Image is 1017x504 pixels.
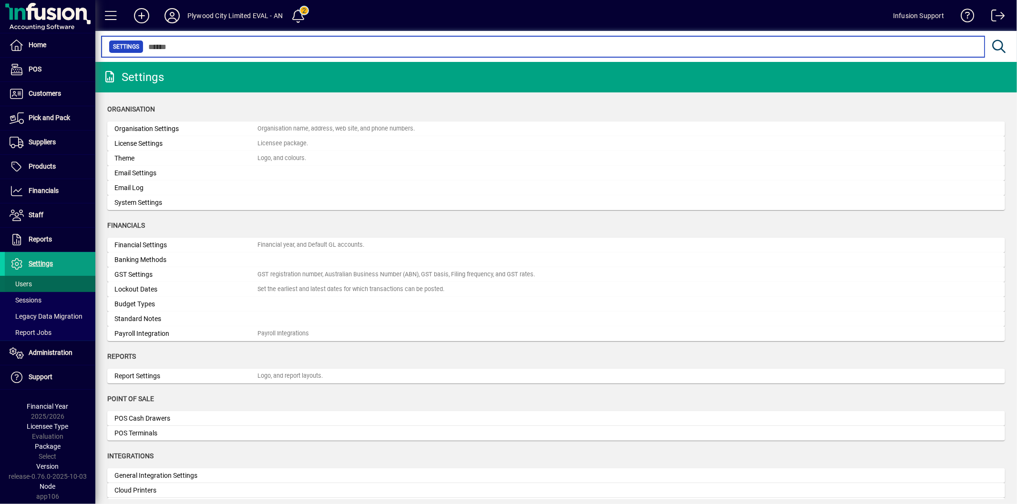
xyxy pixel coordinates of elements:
[107,136,1005,151] a: License SettingsLicensee package.
[113,42,139,51] span: Settings
[157,7,187,24] button: Profile
[187,8,283,23] div: Plywood City Limited EVAL - AN
[984,2,1005,33] a: Logout
[257,124,415,133] div: Organisation name, address, web site, and phone numbers.
[954,2,975,33] a: Knowledge Base
[35,443,61,450] span: Package
[114,314,257,324] div: Standard Notes
[29,65,41,73] span: POS
[37,463,59,470] span: Version
[114,198,257,208] div: System Settings
[5,308,95,324] a: Legacy Data Migration
[114,153,257,163] div: Theme
[29,138,56,146] span: Suppliers
[114,329,257,339] div: Payroll Integration
[5,131,95,154] a: Suppliers
[114,270,257,280] div: GST Settings
[114,240,257,250] div: Financial Settings
[114,168,257,178] div: Email Settings
[114,124,257,134] div: Organisation Settings
[5,341,95,365] a: Administration
[114,485,257,495] div: Cloud Printers
[29,114,70,121] span: Pick and Pack
[114,139,257,149] div: License Settings
[10,329,51,336] span: Report Jobs
[107,483,1005,498] a: Cloud Printers
[5,324,95,341] a: Report Jobs
[257,139,308,148] div: Licensee package.
[29,260,53,267] span: Settings
[5,155,95,179] a: Products
[114,371,257,381] div: Report Settings
[107,181,1005,195] a: Email Log
[257,372,323,381] div: Logo, and report layouts.
[257,270,535,279] div: GST registration number, Australian Business Number (ABN), GST basis, Filing frequency, and GST r...
[5,58,95,81] a: POS
[5,82,95,106] a: Customers
[257,285,444,294] div: Set the earliest and latest dates for which transactions can be posted.
[107,121,1005,136] a: Organisation SettingsOrganisation name, address, web site, and phone numbers.
[5,276,95,292] a: Users
[107,222,145,229] span: Financials
[107,166,1005,181] a: Email Settings
[29,187,59,194] span: Financials
[27,423,69,430] span: Licensee Type
[257,329,309,338] div: Payroll Integrations
[29,373,52,381] span: Support
[29,211,43,219] span: Staff
[5,33,95,57] a: Home
[29,90,61,97] span: Customers
[29,41,46,49] span: Home
[107,238,1005,252] a: Financial SettingsFinancial year, and Default GL accounts.
[5,228,95,252] a: Reports
[29,349,72,356] span: Administration
[5,179,95,203] a: Financials
[5,292,95,308] a: Sessions
[114,183,257,193] div: Email Log
[27,403,69,410] span: Financial Year
[29,235,52,243] span: Reports
[126,7,157,24] button: Add
[107,195,1005,210] a: System Settings
[107,267,1005,282] a: GST SettingsGST registration number, Australian Business Number (ABN), GST basis, Filing frequenc...
[5,203,95,227] a: Staff
[893,8,944,23] div: Infusion Support
[107,297,1005,312] a: Budget Types
[107,353,136,360] span: Reports
[40,483,56,490] span: Node
[10,280,32,288] span: Users
[114,471,257,481] div: General Integration Settings
[107,252,1005,267] a: Banking Methods
[114,413,257,423] div: POS Cash Drawers
[107,282,1005,297] a: Lockout DatesSet the earliest and latest dates for which transactions can be posted.
[5,365,95,389] a: Support
[107,452,154,460] span: Integrations
[107,411,1005,426] a: POS Cash Drawers
[10,312,82,320] span: Legacy Data Migration
[107,395,154,403] span: Point of Sale
[107,312,1005,326] a: Standard Notes
[107,151,1005,166] a: ThemeLogo, and colours.
[114,284,257,294] div: Lockout Dates
[114,299,257,309] div: Budget Types
[257,154,306,163] div: Logo, and colours.
[114,428,257,438] div: POS Terminals
[103,70,164,85] div: Settings
[257,241,364,250] div: Financial year, and Default GL accounts.
[107,326,1005,341] a: Payroll IntegrationPayroll Integrations
[114,255,257,265] div: Banking Methods
[10,296,41,304] span: Sessions
[107,369,1005,383] a: Report SettingsLogo, and report layouts.
[29,162,56,170] span: Products
[107,468,1005,483] a: General Integration Settings
[107,426,1005,441] a: POS Terminals
[107,105,155,113] span: Organisation
[5,106,95,130] a: Pick and Pack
